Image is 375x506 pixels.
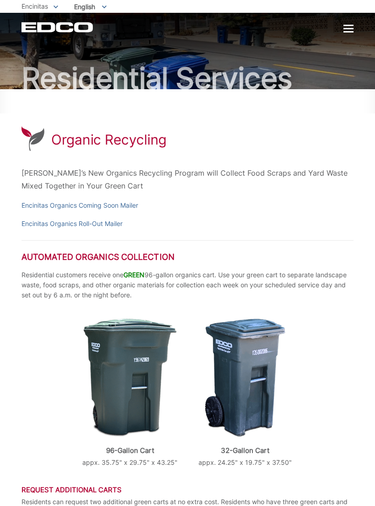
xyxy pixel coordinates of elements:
a: Encinitas Organics Coming Soon Mailer [21,200,138,210]
h2: Automated Organics Collection [21,252,354,262]
img: cart-green-waste-96.png [83,318,177,437]
p: Residential customers receive one 96-gallon organics cart. Use your green cart to separate landsc... [21,270,354,300]
a: Encinitas Organics Roll-Out Mailer [21,219,123,229]
a: EDCD logo. Return to the homepage. [21,22,94,32]
p: 32-Gallon Cart [194,447,296,455]
p: 96-Gallon Cart [79,447,181,455]
img: cart-green-waste-32.png [205,318,285,437]
p: appx. 24.25" x 19.75" x 37.50" [194,458,296,468]
span: GREEN [123,271,145,279]
h1: Organic Recycling [51,131,166,148]
h3: Request Additional Carts [21,486,354,494]
p: appx. 35.75" x 29.75" x 43.25" [79,458,181,468]
h2: Residential Services [21,64,354,93]
p: [PERSON_NAME]’s New Organics Recycling Program will Collect Food Scraps and Yard Waste Mixed Toge... [21,167,354,192]
span: Encinitas [21,2,48,10]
